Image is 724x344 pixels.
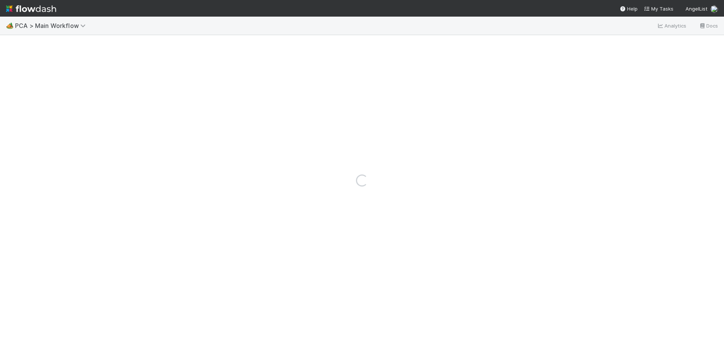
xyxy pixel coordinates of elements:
div: Help [620,5,638,12]
a: My Tasks [644,5,673,12]
span: AngelList [686,6,707,12]
span: My Tasks [644,6,673,12]
img: avatar_9ff82f50-05c7-4c71-8fc6-9a2e070af8b5.png [710,5,718,13]
img: logo-inverted-e16ddd16eac7371096b0.svg [6,2,56,15]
